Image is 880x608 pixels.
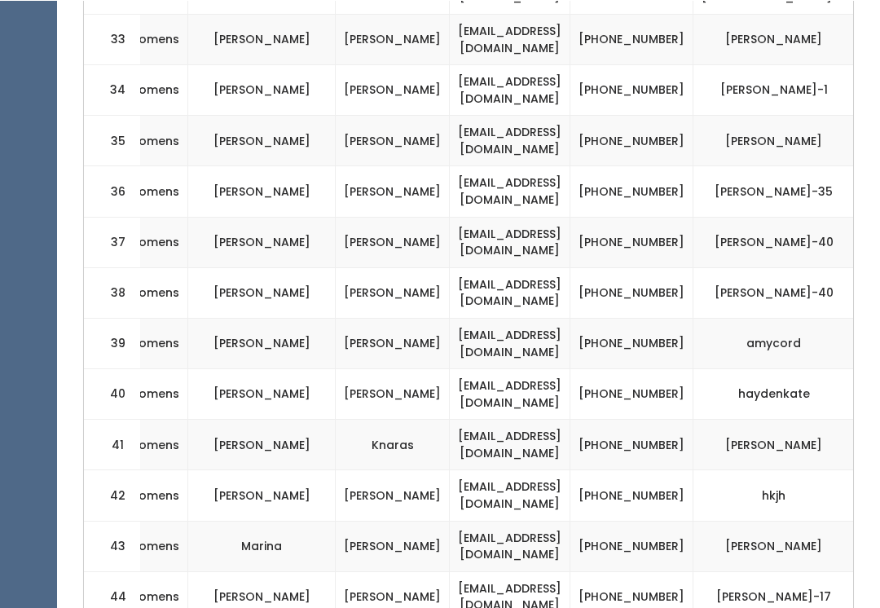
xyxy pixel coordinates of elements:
td: womens [121,368,188,419]
td: haydenkate [693,368,866,419]
td: [EMAIL_ADDRESS][DOMAIN_NAME] [450,267,570,317]
td: [PERSON_NAME] [693,520,866,571]
td: [PHONE_NUMBER] [570,469,693,520]
td: [PERSON_NAME] [336,14,450,64]
td: [PERSON_NAME] [188,267,336,317]
td: [PHONE_NUMBER] [570,165,693,216]
td: [PERSON_NAME] [188,64,336,115]
td: [PERSON_NAME] [336,115,450,165]
td: [PERSON_NAME] [336,368,450,419]
td: womens [121,216,188,267]
td: [PHONE_NUMBER] [570,520,693,571]
td: 39 [84,317,141,368]
td: 38 [84,267,141,317]
td: [EMAIL_ADDRESS][DOMAIN_NAME] [450,419,570,469]
td: [EMAIL_ADDRESS][DOMAIN_NAME] [450,14,570,64]
td: 43 [84,520,141,571]
td: [PERSON_NAME] [188,165,336,216]
td: hkjh [693,469,866,520]
td: [PERSON_NAME] [188,317,336,368]
td: [EMAIL_ADDRESS][DOMAIN_NAME] [450,368,570,419]
td: [PERSON_NAME] [188,14,336,64]
td: [PERSON_NAME] [188,115,336,165]
td: [PERSON_NAME] [336,64,450,115]
td: [PERSON_NAME]-35 [693,165,866,216]
td: [PERSON_NAME] [188,216,336,267]
td: [PERSON_NAME]-1 [693,64,866,115]
td: womens [121,115,188,165]
td: [EMAIL_ADDRESS][DOMAIN_NAME] [450,115,570,165]
td: [PHONE_NUMBER] [570,64,693,115]
td: [PHONE_NUMBER] [570,14,693,64]
td: Knaras [336,419,450,469]
td: [PHONE_NUMBER] [570,216,693,267]
td: 42 [84,469,141,520]
td: [PHONE_NUMBER] [570,368,693,419]
td: [PERSON_NAME] [336,216,450,267]
td: 40 [84,368,141,419]
td: [PERSON_NAME] [693,115,866,165]
td: [EMAIL_ADDRESS][DOMAIN_NAME] [450,216,570,267]
td: [PERSON_NAME] [188,469,336,520]
td: 34 [84,64,141,115]
td: [PERSON_NAME] [336,520,450,571]
td: [EMAIL_ADDRESS][DOMAIN_NAME] [450,469,570,520]
td: [PHONE_NUMBER] [570,317,693,368]
td: [PHONE_NUMBER] [570,115,693,165]
td: womens [121,165,188,216]
td: womens [121,419,188,469]
td: [PERSON_NAME] [336,317,450,368]
td: womens [121,14,188,64]
td: 41 [84,419,141,469]
td: [PERSON_NAME] [336,469,450,520]
td: womens [121,520,188,571]
td: 35 [84,115,141,165]
td: [EMAIL_ADDRESS][DOMAIN_NAME] [450,317,570,368]
td: [EMAIL_ADDRESS][DOMAIN_NAME] [450,165,570,216]
td: womens [121,267,188,317]
td: [PHONE_NUMBER] [570,419,693,469]
td: [PERSON_NAME] [188,419,336,469]
td: [PERSON_NAME] [693,14,866,64]
td: [PHONE_NUMBER] [570,267,693,317]
td: [EMAIL_ADDRESS][DOMAIN_NAME] [450,520,570,571]
td: Marina [188,520,336,571]
td: [PERSON_NAME] [188,368,336,419]
td: [PERSON_NAME] [693,419,866,469]
td: womens [121,64,188,115]
td: [EMAIL_ADDRESS][DOMAIN_NAME] [450,64,570,115]
td: [PERSON_NAME]-40 [693,267,866,317]
td: womens [121,469,188,520]
td: [PERSON_NAME] [336,165,450,216]
td: 33 [84,14,141,64]
td: [PERSON_NAME]-40 [693,216,866,267]
td: 37 [84,216,141,267]
td: 36 [84,165,141,216]
td: [PERSON_NAME] [336,267,450,317]
td: amycord [693,317,866,368]
td: womens [121,317,188,368]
